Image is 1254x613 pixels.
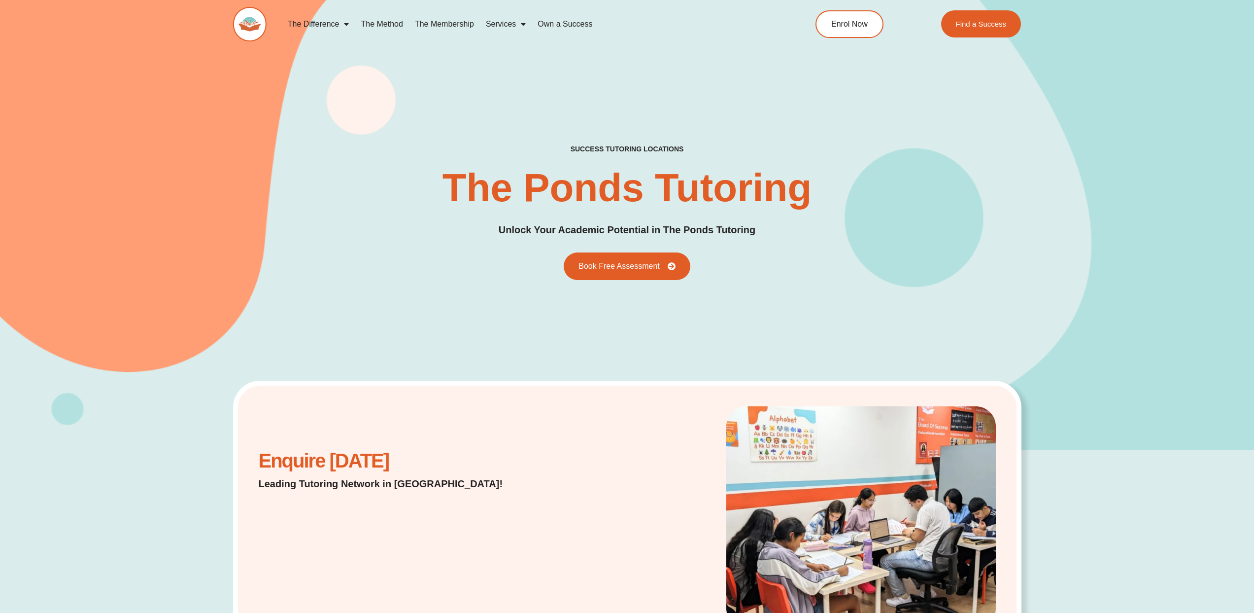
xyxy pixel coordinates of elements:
a: Own a Success [532,13,598,36]
a: Book Free Assessment [564,252,690,280]
a: Enrol Now [815,10,883,38]
a: The Method [355,13,408,36]
h2: The Ponds Tutoring [442,168,812,208]
p: Unlock Your Academic Potential in The Ponds Tutoring [499,222,756,238]
nav: Menu [282,13,771,36]
a: Find a Success [941,10,1021,37]
span: Find a Success [956,20,1007,28]
a: The Difference [282,13,355,36]
a: Services [480,13,532,36]
h2: success tutoring locations [571,144,684,153]
p: Leading Tutoring Network in [GEOGRAPHIC_DATA]! [259,477,528,491]
span: Enrol Now [831,20,868,28]
a: The Membership [409,13,480,36]
h2: Enquire [DATE] [259,455,528,467]
iframe: Website Lead Form [259,501,488,575]
span: Book Free Assessment [578,262,660,270]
